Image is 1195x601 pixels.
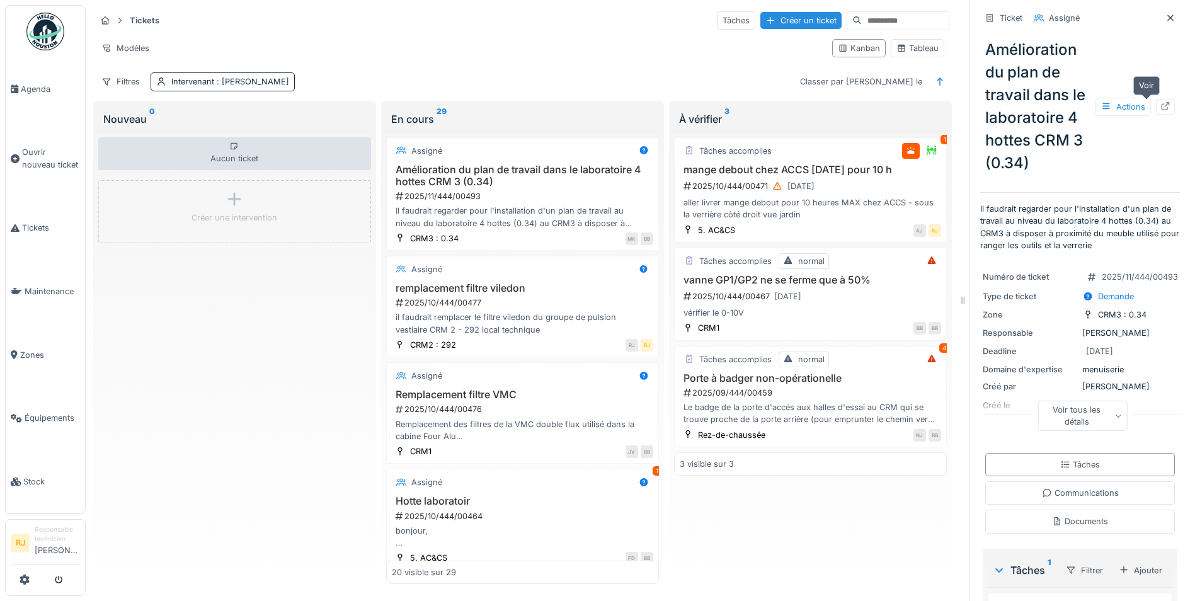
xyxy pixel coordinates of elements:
span: Stock [23,476,80,488]
div: Assigné [411,263,442,275]
div: Deadline [983,345,1077,357]
div: Créer une intervention [192,212,277,224]
div: Tâches accomplies [699,145,772,157]
div: BB [641,232,653,245]
span: Maintenance [25,285,80,297]
div: Créé par [983,381,1077,392]
div: normal [798,255,825,267]
div: Aucun ticket [98,137,371,170]
div: 20 visible sur 29 [392,566,456,578]
div: Amélioration du plan de travail dans le laboratoire 4 hottes CRM 3 (0.34) [980,33,1180,180]
strong: Tickets [125,14,164,26]
div: Assigné [411,476,442,488]
sup: 29 [437,112,447,127]
a: Stock [6,450,85,513]
div: Il faudrait regarder pour l'installation d'un plan de travail au niveau du laboratoire 4 hottes (... [392,205,653,229]
img: Badge_color-CXgf-gQk.svg [26,13,64,50]
div: AJ [913,224,926,237]
div: il faudrait remplacer le filtre viledon du groupe de pulsion vestiaire CRM 2 - 292 local technique [392,311,653,335]
a: Ouvrir nouveau ticket [6,121,85,197]
div: RJ [641,339,653,352]
div: Voir tous les détails [1038,401,1128,431]
span: Ouvrir nouveau ticket [22,146,80,170]
div: Modèles [96,39,155,57]
div: Tâches [993,563,1055,578]
div: BB [929,322,941,335]
div: 1 [941,135,949,144]
div: 2025/11/444/00493 [1102,271,1178,283]
div: Remplacement des filtres de la VMC double flux utilisé dans la cabine Four Alu Ceux-ci sont compl... [392,418,653,442]
div: BB [641,445,653,458]
div: Domaine d'expertise [983,363,1077,375]
sup: 3 [724,112,729,127]
h3: mange debout chez ACCS [DATE] pour 10 h [680,164,941,176]
div: Rez-de-chaussée [698,429,765,441]
div: 2025/11/444/00493 [394,190,653,202]
div: 2025/09/444/00459 [682,387,941,399]
div: 3 visible sur 3 [680,458,734,470]
sup: 1 [1048,563,1051,578]
div: RJ [929,224,941,237]
li: [PERSON_NAME] [35,525,80,561]
div: CRM1 [698,322,719,334]
span: Agenda [21,83,80,95]
div: En cours [391,112,654,127]
div: Assigné [1049,12,1080,24]
div: À vérifier [679,112,942,127]
div: Type de ticket [983,290,1077,302]
h3: Remplacement filtre VMC [392,389,653,401]
div: Ticket [1000,12,1022,24]
div: NJ [913,429,926,442]
div: [PERSON_NAME] [983,327,1177,339]
div: Nouveau [103,112,366,127]
sup: 0 [149,112,155,127]
div: CRM3 : 0.34 [1098,309,1146,321]
div: bonjour, Les hottes de chimie du laboratoire de préparation (local 305/ NCT/ ACCS) ne fonctionne ... [392,525,653,549]
div: Responsable technicien [35,525,80,544]
div: BB [641,552,653,564]
div: Tableau [896,42,939,54]
a: Équipements [6,387,85,450]
div: normal [798,353,825,365]
span: Tickets [22,222,80,234]
div: Classer par [PERSON_NAME] le [794,72,928,91]
a: Agenda [6,57,85,121]
a: Zones [6,323,85,387]
div: Filtres [96,72,146,91]
div: Le badge de la porte d'accés aux halles d'essai au CRM qui se trouve proche de la porte arrière (... [680,401,941,425]
div: CRM3 : 0.34 [410,232,459,244]
div: Documents [1052,515,1108,527]
div: Actions [1095,98,1151,116]
div: MK [626,232,638,245]
div: RJ [626,339,638,352]
div: 5. AC&CS [698,224,735,236]
div: Communications [1042,487,1119,499]
div: 5. AC&CS [410,552,447,564]
span: : [PERSON_NAME] [214,77,289,86]
div: Responsable [983,327,1077,339]
span: Équipements [25,412,80,424]
div: Tâches accomplies [699,255,772,267]
div: 1 [653,466,661,476]
div: [DATE] [1086,345,1113,357]
div: Tâches accomplies [699,353,772,365]
div: 4 [939,343,949,353]
li: RJ [11,534,30,552]
h3: Porte à badger non-opérationelle [680,372,941,384]
div: aller livrer mange debout pour 10 heures MAX chez ACCS - sous la verrière côté droit vue jardin [680,197,941,220]
div: 2025/10/444/00471 [682,178,941,194]
div: Tâches [1060,459,1100,471]
div: Numéro de ticket [983,271,1077,283]
h3: remplacement filtre viledon [392,282,653,294]
div: Créer un ticket [760,12,842,29]
p: Il faudrait regarder pour l'installation d'un plan de travail au niveau du laboratoire 4 hottes (... [980,203,1180,251]
a: Tickets [6,197,85,260]
div: Assigné [411,370,442,382]
div: 2025/10/444/00477 [394,297,653,309]
div: vérifier le 0-10V [680,307,941,319]
div: BB [929,429,941,442]
div: 2025/10/444/00467 [682,289,941,304]
div: 2025/10/444/00464 [394,510,653,522]
div: Tâches [717,11,755,30]
div: Voir [1133,76,1160,94]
